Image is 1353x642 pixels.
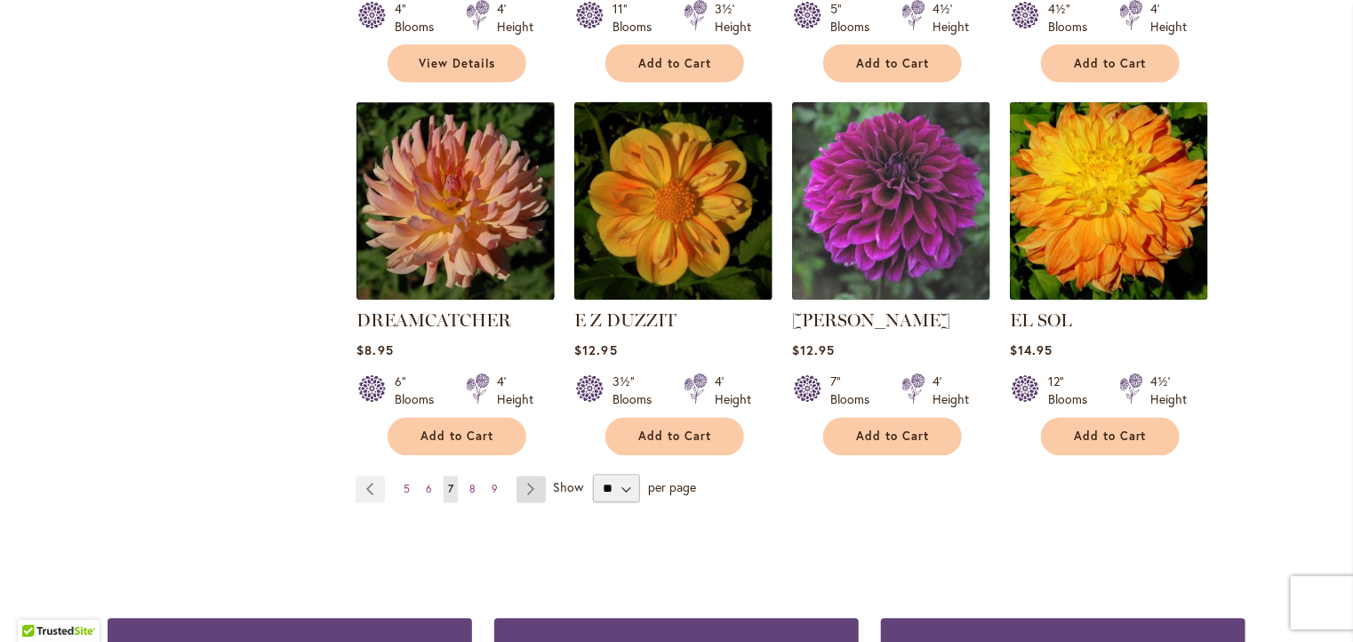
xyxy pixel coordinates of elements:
span: Add to Cart [420,429,493,445]
img: E Z DUZZIT [574,102,773,301]
span: Add to Cart [856,429,929,445]
div: 4' Height [715,373,751,409]
span: $8.95 [356,342,393,359]
a: E Z DUZZIT [574,287,773,304]
span: Add to Cart [1074,429,1147,445]
div: 12" Blooms [1048,373,1098,409]
img: Dreamcatcher [356,102,555,301]
button: Add to Cart [1041,418,1180,456]
button: Add to Cart [388,418,526,456]
a: DREAMCATCHER [356,310,511,332]
span: Show [553,479,583,496]
a: View Details [388,44,526,83]
a: 8 [465,477,480,503]
a: [PERSON_NAME] [792,310,950,332]
span: 9 [492,483,498,496]
a: E Z DUZZIT [574,310,676,332]
span: 5 [404,483,410,496]
span: 7 [448,483,453,496]
div: 4½' Height [1150,373,1187,409]
span: View Details [419,56,495,71]
span: Add to Cart [638,56,711,71]
span: per page [648,479,696,496]
span: Add to Cart [1074,56,1147,71]
button: Add to Cart [823,44,962,83]
div: 7" Blooms [830,373,880,409]
span: $12.95 [792,342,835,359]
a: EL SOL [1010,310,1072,332]
img: EL SOL [1010,102,1208,301]
img: Einstein [792,102,990,301]
button: Add to Cart [605,418,744,456]
div: 4' Height [933,373,969,409]
div: 3½" Blooms [612,373,662,409]
a: Einstein [792,287,990,304]
iframe: Launch Accessibility Center [13,579,63,629]
span: 6 [426,483,432,496]
div: 4' Height [497,373,533,409]
a: Dreamcatcher [356,287,555,304]
button: Add to Cart [823,418,962,456]
span: Add to Cart [638,429,711,445]
button: Add to Cart [605,44,744,83]
a: 6 [421,477,436,503]
a: EL SOL [1010,287,1208,304]
div: 6" Blooms [395,373,444,409]
span: $14.95 [1010,342,1053,359]
span: 8 [469,483,476,496]
a: 9 [487,477,502,503]
button: Add to Cart [1041,44,1180,83]
span: $12.95 [574,342,617,359]
a: 5 [399,477,414,503]
span: Add to Cart [856,56,929,71]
